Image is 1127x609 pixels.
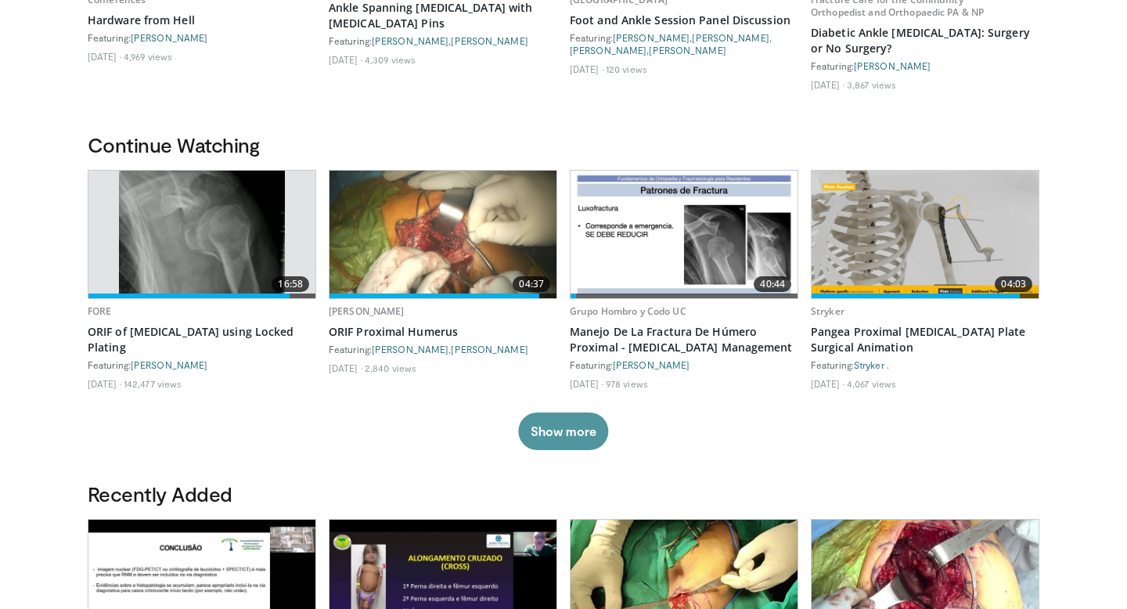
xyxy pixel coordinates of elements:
[847,377,896,390] li: 4,067 views
[811,304,844,318] a: Stryker
[329,304,405,318] a: [PERSON_NAME]
[854,359,889,370] a: Stryker .
[570,377,603,390] li: [DATE]
[613,359,690,370] a: [PERSON_NAME]
[812,171,1039,298] img: e62b31b1-b8dd-47e5-87b8-3ff1218e55fe.620x360_q85_upscale.jpg
[649,45,726,56] a: [PERSON_NAME]
[88,132,1039,157] h3: Continue Watching
[88,304,111,318] a: FORE
[372,344,448,355] a: [PERSON_NAME]
[811,377,844,390] li: [DATE]
[329,171,556,298] img: 5f0002a1-9436-4b80-9a5d-3af8087f73e7.620x360_q85_upscale.jpg
[570,45,646,56] a: [PERSON_NAME]
[518,413,608,450] button: Show more
[812,171,1039,298] a: 04:03
[329,34,557,47] div: Featuring: ,
[571,171,798,298] img: b37aa1d3-d473-4b15-a69f-59fc2d05539b.620x360_q85_upscale.jpg
[119,171,285,298] img: Mighell_-_Locked_Plating_for_Proximal_Humerus_Fx_100008672_2.jpg.620x360_q85_upscale.jpg
[329,343,557,355] div: Featuring: ,
[131,359,207,370] a: [PERSON_NAME]
[995,276,1032,292] span: 04:03
[88,324,316,355] a: ORIF of [MEDICAL_DATA] using Locked Plating
[88,31,316,44] div: Featuring:
[854,60,931,71] a: [PERSON_NAME]
[570,63,603,75] li: [DATE]
[811,59,1039,72] div: Featuring:
[124,50,172,63] li: 4,969 views
[606,63,647,75] li: 120 views
[811,25,1039,56] a: Diabetic Ankle [MEDICAL_DATA]: Surgery or No Surgery?
[570,304,686,318] a: Grupo Hombro y Codo UC
[451,35,527,46] a: [PERSON_NAME]
[88,359,316,371] div: Featuring:
[365,53,416,66] li: 4,309 views
[451,344,527,355] a: [PERSON_NAME]
[124,377,182,390] li: 142,477 views
[372,35,448,46] a: [PERSON_NAME]
[570,324,798,355] a: Manejo De La Fractura De Húmero Proximal - [MEDICAL_DATA] Management
[329,53,362,66] li: [DATE]
[571,171,798,298] a: 40:44
[131,32,207,43] a: [PERSON_NAME]
[811,359,1039,371] div: Featuring:
[329,362,362,374] li: [DATE]
[692,32,769,43] a: [PERSON_NAME]
[606,377,648,390] li: 978 views
[570,359,798,371] div: Featuring:
[570,13,798,28] a: Foot and Ankle Session Panel Discussion
[88,377,121,390] li: [DATE]
[88,50,121,63] li: [DATE]
[811,324,1039,355] a: Pangea Proximal [MEDICAL_DATA] Plate Surgical Animation
[847,78,896,91] li: 3,867 views
[88,13,316,28] a: Hardware from Hell
[329,171,556,298] a: 04:37
[570,31,798,56] div: Featuring: , , ,
[365,362,416,374] li: 2,840 views
[88,481,1039,506] h3: Recently Added
[329,324,557,340] a: ORIF Proximal Humerus
[754,276,791,292] span: 40:44
[513,276,550,292] span: 04:37
[811,78,844,91] li: [DATE]
[272,276,309,292] span: 16:58
[88,171,315,298] a: 16:58
[613,32,690,43] a: [PERSON_NAME]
